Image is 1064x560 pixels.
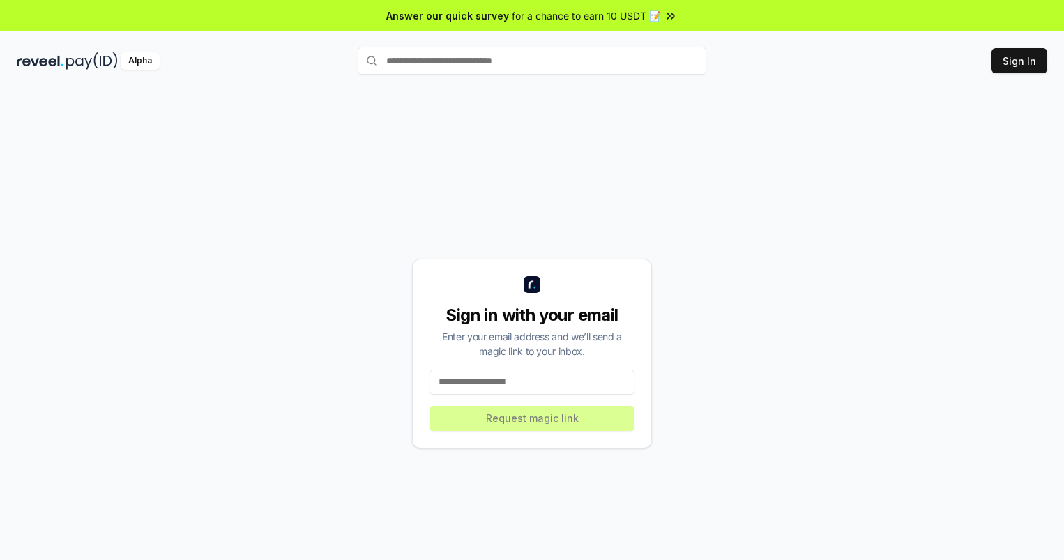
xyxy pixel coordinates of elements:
span: Answer our quick survey [386,8,509,23]
div: Alpha [121,52,160,70]
button: Sign In [991,48,1047,73]
div: Sign in with your email [430,304,634,326]
span: for a chance to earn 10 USDT 📝 [512,8,661,23]
img: pay_id [66,52,118,70]
img: logo_small [524,276,540,293]
div: Enter your email address and we’ll send a magic link to your inbox. [430,329,634,358]
img: reveel_dark [17,52,63,70]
